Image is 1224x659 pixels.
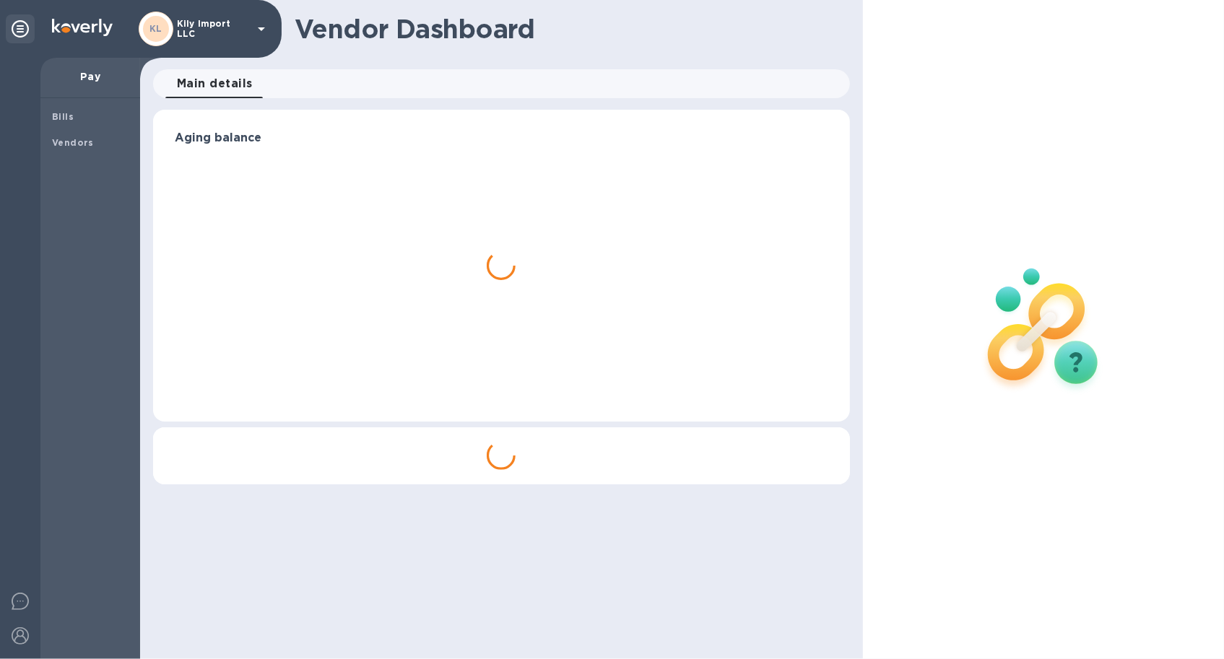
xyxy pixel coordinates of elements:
[177,74,253,94] span: Main details
[52,69,129,84] p: Pay
[149,23,162,34] b: KL
[175,131,828,145] h3: Aging balance
[177,19,249,39] p: Kily Import LLC
[295,14,840,44] h1: Vendor Dashboard
[52,111,74,122] b: Bills
[6,14,35,43] div: Unpin categories
[52,19,113,36] img: Logo
[52,137,94,148] b: Vendors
